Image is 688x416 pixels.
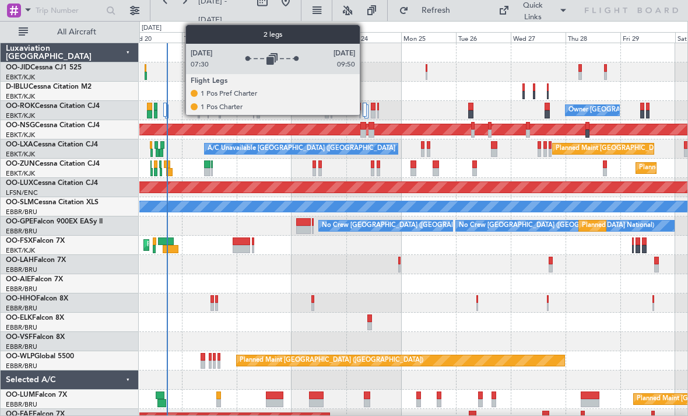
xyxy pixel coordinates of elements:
span: OO-LUM [6,391,35,398]
div: Thu 28 [566,32,620,43]
span: OO-HHO [6,295,36,302]
a: OO-LAHFalcon 7X [6,257,66,264]
button: Quick Links [493,1,573,20]
span: OO-FSX [6,237,33,244]
span: OO-NSG [6,122,35,129]
a: OO-ZUNCessna Citation CJ4 [6,160,100,167]
div: No Crew [GEOGRAPHIC_DATA] ([GEOGRAPHIC_DATA] National) [322,217,517,235]
div: [DATE] [142,23,162,33]
a: EBBR/BRU [6,400,37,409]
div: Sun 24 [346,32,401,43]
input: Trip Number [36,2,103,19]
div: Wed 20 [127,32,182,43]
a: EBKT/KJK [6,111,35,120]
a: EBKT/KJK [6,73,35,82]
a: EBBR/BRU [6,362,37,370]
a: OO-GPEFalcon 900EX EASy II [6,218,103,225]
span: OO-LXA [6,141,33,148]
span: OO-ELK [6,314,32,321]
a: OO-LUMFalcon 7X [6,391,67,398]
span: OO-GPE [6,218,33,225]
span: All Aircraft [30,28,123,36]
a: EBBR/BRU [6,208,37,216]
a: OO-VSFFalcon 8X [6,334,65,341]
span: OO-AIE [6,276,31,283]
a: EBBR/BRU [6,304,37,313]
a: EBKT/KJK [6,131,35,139]
a: LFSN/ENC [6,188,38,197]
span: OO-WLP [6,353,34,360]
a: EBBR/BRU [6,342,37,351]
a: OO-ELKFalcon 8X [6,314,64,321]
span: OO-LAH [6,257,34,264]
span: OO-SLM [6,199,34,206]
span: OO-VSF [6,334,33,341]
a: EBBR/BRU [6,323,37,332]
a: EBKT/KJK [6,246,35,255]
button: Refresh [394,1,464,20]
a: OO-NSGCessna Citation CJ4 [6,122,100,129]
div: Thu 21 [182,32,237,43]
a: OO-HHOFalcon 8X [6,295,68,302]
div: A/C Unavailable [GEOGRAPHIC_DATA] ([GEOGRAPHIC_DATA] National) [208,140,424,158]
a: OO-LXACessna Citation CJ4 [6,141,98,148]
a: EBKT/KJK [6,92,35,101]
span: OO-ROK [6,103,35,110]
div: Fri 22 [237,32,292,43]
span: OO-ZUN [6,160,35,167]
a: OO-FSXFalcon 7X [6,237,65,244]
a: EBBR/BRU [6,285,37,293]
a: OO-ROKCessna Citation CJ4 [6,103,100,110]
div: Mon 25 [401,32,456,43]
a: EBKT/KJK [6,169,35,178]
a: OO-AIEFalcon 7X [6,276,63,283]
div: No Crew [GEOGRAPHIC_DATA] ([GEOGRAPHIC_DATA] National) [459,217,654,235]
span: OO-LUX [6,180,33,187]
a: OO-LUXCessna Citation CJ4 [6,180,98,187]
a: OO-JIDCessna CJ1 525 [6,64,82,71]
span: D-IBLU [6,83,29,90]
a: EBBR/BRU [6,227,37,236]
a: OO-WLPGlobal 5500 [6,353,74,360]
div: Fri 29 [620,32,675,43]
div: Planned Maint [GEOGRAPHIC_DATA] ([GEOGRAPHIC_DATA]) [240,352,423,369]
a: OO-SLMCessna Citation XLS [6,199,99,206]
span: Refresh [411,6,460,15]
a: EBBR/BRU [6,265,37,274]
div: Wed 27 [511,32,566,43]
div: Tue 26 [456,32,511,43]
div: Sat 23 [292,32,346,43]
span: OO-JID [6,64,30,71]
a: EBKT/KJK [6,150,35,159]
a: D-IBLUCessna Citation M2 [6,83,92,90]
button: All Aircraft [13,23,127,41]
div: Planned Maint Kortrijk-[GEOGRAPHIC_DATA] [147,236,283,254]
